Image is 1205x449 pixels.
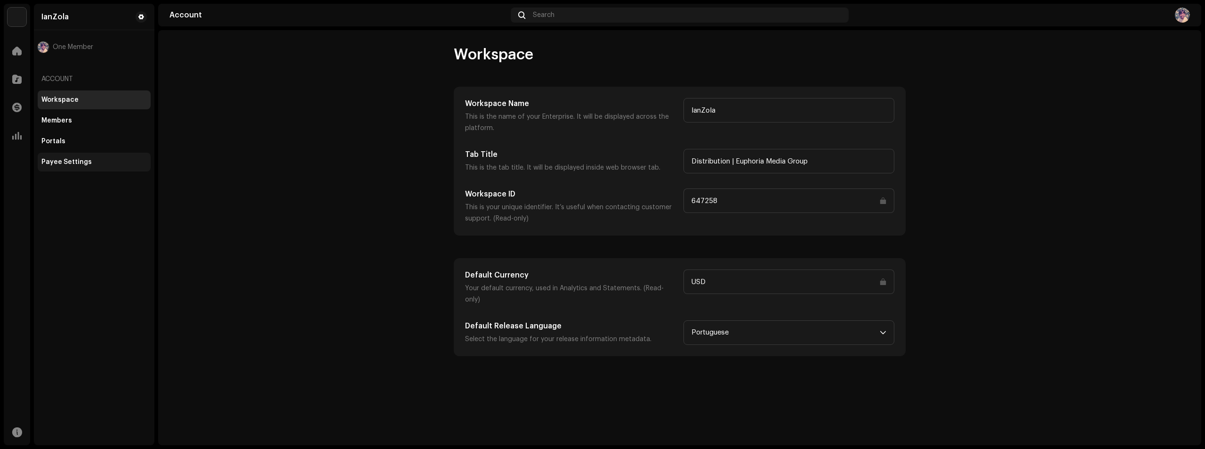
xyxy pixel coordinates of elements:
div: Portals [41,138,65,145]
re-m-nav-item: Portals [38,132,151,151]
input: Type something... [683,188,894,213]
re-a-nav-header: Account [38,68,151,90]
re-m-nav-item: Workspace [38,90,151,109]
span: Search [533,11,554,19]
div: IanZola [41,13,69,21]
div: Payee Settings [41,158,92,166]
div: Members [41,117,72,124]
input: Type something... [683,269,894,294]
h5: Workspace ID [465,188,676,200]
img: de0d2825-999c-4937-b35a-9adca56ee094 [8,8,26,26]
img: f46cd9cf-73ae-43b3-bbef-f67837a28036 [1175,8,1190,23]
div: Workspace [41,96,79,104]
p: Your default currency, used in Analytics and Statements. (Read-only) [465,283,676,305]
re-m-nav-item: Members [38,111,151,130]
re-m-nav-item: Payee Settings [38,153,151,171]
h5: Workspace Name [465,98,676,109]
h5: Default Release Language [465,320,676,332]
span: Portuguese [691,321,880,344]
h5: Default Currency [465,269,676,281]
div: Account [169,11,507,19]
p: This is the tab title. It will be displayed inside web browser tab. [465,162,676,173]
div: dropdown trigger [880,321,886,344]
span: One Member [53,43,93,51]
h5: Tab Title [465,149,676,160]
input: Type something... [683,149,894,173]
img: f46cd9cf-73ae-43b3-bbef-f67837a28036 [38,41,49,53]
p: This is your unique identifier. It’s useful when contacting customer support. (Read-only) [465,202,676,224]
p: Select the language for your release information metadata. [465,334,676,345]
span: Workspace [454,45,533,64]
p: This is the name of your Enterprise. It will be displayed across the platform. [465,111,676,134]
input: Type something... [683,98,894,122]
